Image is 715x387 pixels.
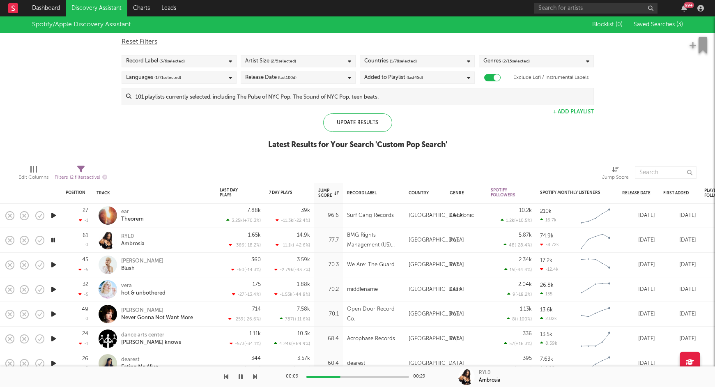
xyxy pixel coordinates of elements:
span: (last 100 d) [278,73,297,83]
div: 2.34k [519,257,532,263]
div: 49 [82,307,88,312]
div: 5.87k [519,233,532,238]
div: vera [121,282,166,290]
div: [GEOGRAPHIC_DATA] [409,235,464,245]
div: 39k [301,208,310,213]
div: Ambrosia [121,240,145,248]
div: 2.02k [540,316,557,321]
div: 9 ( -18.2 % ) [507,292,532,297]
div: Jump Score [602,173,629,182]
div: [DATE] [663,211,696,221]
div: 24 [82,331,88,336]
div: -259 ( -26.6 % ) [228,316,261,322]
div: [DATE] [622,285,655,295]
span: (last 45 d) [407,73,423,83]
div: [GEOGRAPHIC_DATA] [409,334,464,344]
div: -8.72k [540,242,559,247]
div: 77.7 [318,235,339,245]
div: [GEOGRAPHIC_DATA] [409,309,464,319]
svg: Chart title [577,255,614,275]
span: ( 2 / 5 selected) [271,56,296,66]
div: Never Gonna Not Want More [121,314,193,322]
div: 1.65k [248,233,261,238]
a: dance arts center[PERSON_NAME] knows [121,332,181,346]
div: Ambrosia [479,377,500,384]
div: [DATE] [622,359,655,369]
input: Search... [635,166,697,179]
div: 14.9k [297,233,310,238]
a: dearestEating Me Alive [121,356,158,371]
div: RYL0 [479,369,491,377]
div: hot & unbothered [121,290,166,297]
svg: Chart title [577,205,614,226]
div: Edit Columns [18,173,48,182]
div: 360 [251,257,261,263]
div: Filters(2 filters active) [55,162,107,186]
div: -54 ( -13.6 % ) [232,366,261,371]
span: ( 3 ) [676,22,683,28]
div: Position [66,190,85,195]
div: First Added [663,191,692,196]
div: Pop [450,334,460,344]
div: -1 [79,341,88,346]
label: Exclude Lofi / Instrumental Labels [513,73,589,83]
div: Filters [55,173,107,183]
span: Saved Searches [634,22,683,28]
div: We Are: The Guard [347,260,395,270]
div: 1.13k [520,306,532,312]
div: Last Day Plays [220,188,248,198]
div: 45 [82,257,88,263]
div: BMG Rights Management (US) LLC [347,230,400,250]
div: [PERSON_NAME] [121,258,163,265]
div: 3.25k ( +70.3 % ) [226,218,261,223]
div: -366 ( -18.2 % ) [229,242,261,248]
div: Latin [450,285,462,295]
div: -1.53k ( -44.8 % ) [274,292,310,297]
div: Spotify Monthly Listeners [540,190,602,195]
div: 10.2k [519,208,532,213]
div: Release Date [245,73,297,83]
div: -1 [79,218,88,223]
div: Spotify/Apple Discovery Assistant [32,20,131,30]
span: ( 2 / 15 selected) [502,56,530,66]
div: -5 [78,267,88,272]
div: 175 [253,282,261,287]
div: Pop [450,260,460,270]
div: ear [121,208,144,216]
div: [DATE] [663,334,696,344]
div: 70.1 [318,309,339,319]
div: 00:09 [286,372,302,382]
div: Update Results [323,113,392,132]
div: [GEOGRAPHIC_DATA] [409,211,464,221]
a: earTheorem [121,208,144,223]
div: 70.2 [318,285,339,295]
div: Eating Me Alive [121,364,158,371]
div: 7.58k [297,306,310,312]
div: dance arts center [121,332,181,339]
div: RYL0 [121,233,145,240]
div: dearest [347,359,365,369]
div: 70.3 [318,260,339,270]
svg: Chart title [577,353,614,374]
div: 3.57k [297,356,310,361]
svg: Chart title [577,279,614,300]
div: 26 [82,356,88,362]
div: -12.4k [540,267,559,272]
div: 00:29 [413,372,430,382]
div: 210k [540,209,552,214]
div: 0 [85,317,88,321]
div: 15 ( -44.4 % ) [504,267,532,272]
div: Genres [483,56,530,66]
div: 4.24k ( +69.9 % ) [274,341,310,346]
span: ( 2 filters active) [70,175,100,180]
div: 1.88k [297,282,310,287]
div: Artist Size [245,56,296,66]
div: [GEOGRAPHIC_DATA] [409,359,464,369]
div: Added to Playlist [364,73,423,83]
div: -573 ( -34.1 % ) [230,341,261,346]
div: [DATE] [622,211,655,221]
div: -2.79k ( -43.7 % ) [274,267,310,272]
div: Edit Columns [18,162,48,186]
div: 16.7k [540,217,556,223]
div: 0 [85,243,88,247]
